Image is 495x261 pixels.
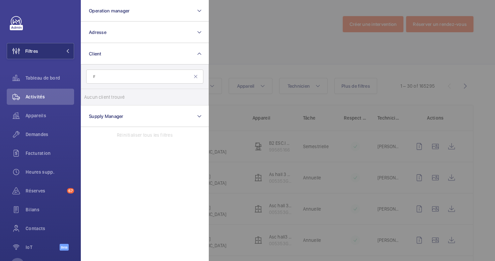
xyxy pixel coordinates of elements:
[25,48,38,54] span: Filtres
[7,43,74,59] button: Filtres
[26,244,60,251] span: IoT
[26,75,74,81] span: Tableau de bord
[26,112,74,119] span: Appareils
[67,188,74,193] span: 67
[26,169,74,175] span: Heures supp.
[26,150,74,157] span: Facturation
[26,187,64,194] span: Réserves
[60,244,69,251] span: Beta
[26,93,74,100] span: Activités
[26,225,74,232] span: Contacts
[26,131,74,138] span: Demandes
[26,206,74,213] span: Bilans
